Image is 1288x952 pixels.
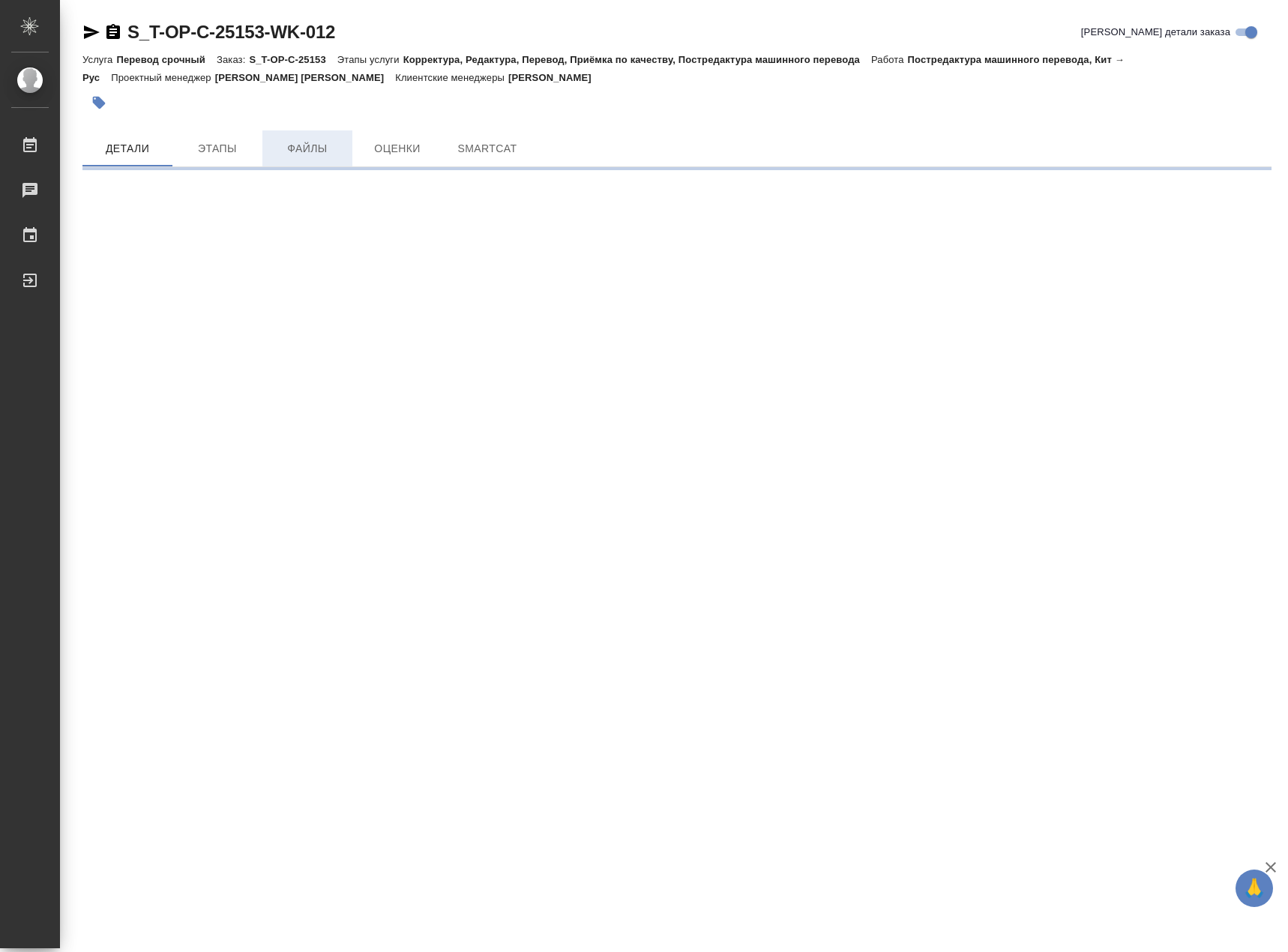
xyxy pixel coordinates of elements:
[111,72,214,83] p: Проектный менеджер
[337,54,403,65] p: Этапы услуги
[271,139,343,158] span: Файлы
[82,86,115,119] button: Добавить тэг
[395,72,508,83] p: Клиентские менеджеры
[104,23,122,41] button: Скопировать ссылку
[215,72,396,83] p: [PERSON_NAME] [PERSON_NAME]
[249,54,337,65] p: S_T-OP-C-25153
[451,139,523,158] span: SmartCat
[1236,870,1273,907] button: 🙏
[82,23,100,41] button: Скопировать ссылку для ЯМессенджера
[871,54,908,65] p: Работа
[181,139,253,158] span: Этапы
[91,139,163,158] span: Детали
[127,22,335,42] a: S_T-OP-C-25153-WK-012
[217,54,249,65] p: Заказ:
[403,54,871,65] p: Корректура, Редактура, Перевод, Приёмка по качеству, Постредактура машинного перевода
[361,139,433,158] span: Оценки
[116,54,217,65] p: Перевод срочный
[82,54,116,65] p: Услуга
[508,72,603,83] p: [PERSON_NAME]
[1242,873,1267,904] span: 🙏
[1081,25,1230,40] span: [PERSON_NAME] детали заказа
